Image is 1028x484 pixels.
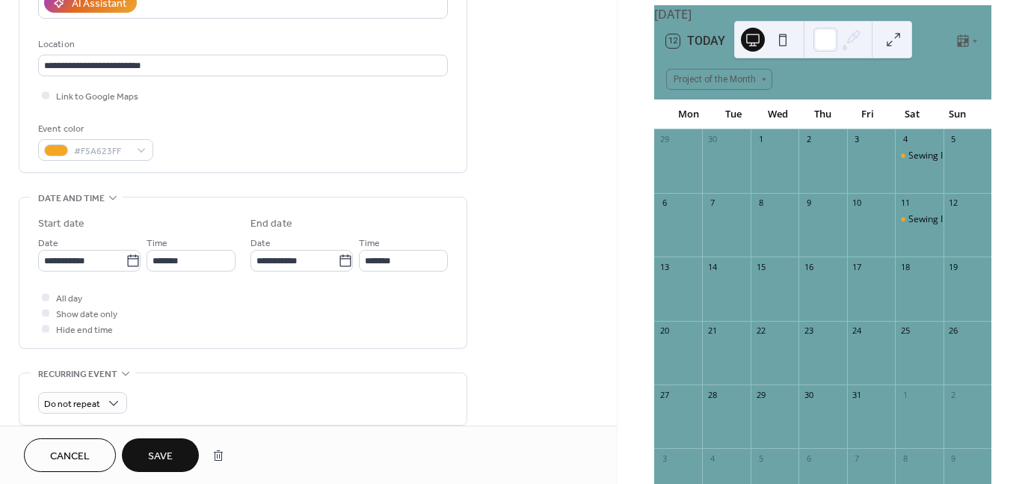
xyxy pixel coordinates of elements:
[755,389,766,400] div: 29
[707,134,718,145] div: 30
[666,99,711,129] div: Mon
[756,99,801,129] div: Wed
[38,216,84,232] div: Start date
[852,197,863,209] div: 10
[659,197,670,209] div: 6
[755,197,766,209] div: 8
[908,213,991,226] div: Sewing I (Session 2)
[659,134,670,145] div: 29
[852,134,863,145] div: 3
[359,236,380,251] span: Time
[711,99,756,129] div: Tue
[122,438,199,472] button: Save
[803,134,814,145] div: 2
[44,396,100,413] span: Do not repeat
[803,389,814,400] div: 30
[148,449,173,465] span: Save
[845,99,890,129] div: Fri
[707,261,718,272] div: 14
[803,325,814,337] div: 23
[250,236,271,251] span: Date
[755,261,766,272] div: 15
[24,438,116,472] button: Cancel
[661,31,730,52] button: 12Today
[659,325,670,337] div: 20
[852,261,863,272] div: 17
[38,191,105,206] span: Date and time
[38,37,445,52] div: Location
[74,144,129,159] span: #F5A623FF
[38,121,150,137] div: Event color
[755,453,766,464] div: 5
[948,134,959,145] div: 5
[899,453,911,464] div: 8
[659,261,670,272] div: 13
[250,216,292,232] div: End date
[899,261,911,272] div: 18
[895,213,943,226] div: Sewing I (Session 2)
[852,325,863,337] div: 24
[899,389,911,400] div: 1
[147,236,167,251] span: Time
[803,453,814,464] div: 6
[56,291,82,307] span: All day
[755,325,766,337] div: 22
[948,261,959,272] div: 19
[659,453,670,464] div: 3
[56,89,138,105] span: Link to Google Maps
[948,197,959,209] div: 12
[895,150,943,162] div: Sewing I (Session I) Prerequisite
[935,99,979,129] div: Sun
[50,449,90,465] span: Cancel
[654,5,991,23] div: [DATE]
[755,134,766,145] div: 1
[890,99,935,129] div: Sat
[803,261,814,272] div: 16
[801,99,846,129] div: Thu
[899,325,911,337] div: 25
[948,325,959,337] div: 26
[56,307,117,322] span: Show date only
[707,325,718,337] div: 21
[56,322,113,338] span: Hide end time
[707,389,718,400] div: 28
[659,389,670,400] div: 27
[899,197,911,209] div: 11
[899,134,911,145] div: 4
[852,389,863,400] div: 31
[852,453,863,464] div: 7
[707,453,718,464] div: 4
[948,389,959,400] div: 2
[803,197,814,209] div: 9
[38,367,117,382] span: Recurring event
[707,197,718,209] div: 7
[948,453,959,464] div: 9
[38,236,58,251] span: Date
